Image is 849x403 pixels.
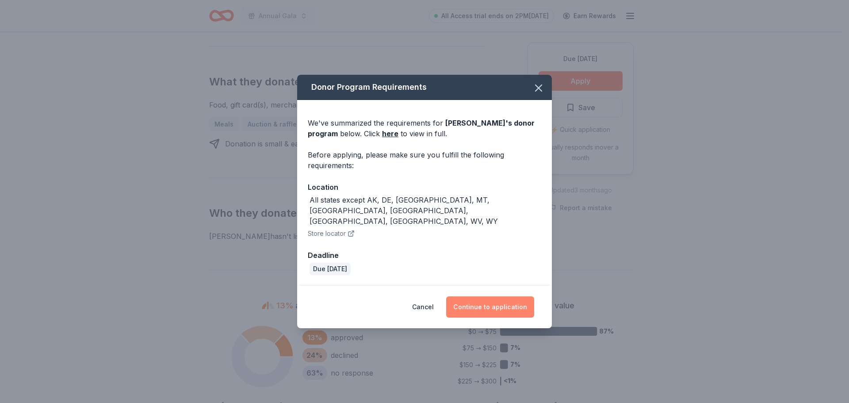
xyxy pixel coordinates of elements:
div: Before applying, please make sure you fulfill the following requirements: [308,150,541,171]
div: Location [308,181,541,193]
div: Donor Program Requirements [297,75,552,100]
button: Continue to application [446,296,534,318]
div: We've summarized the requirements for below. Click to view in full. [308,118,541,139]
a: here [382,128,398,139]
div: Deadline [308,249,541,261]
div: Due [DATE] [310,263,351,275]
button: Store locator [308,228,355,239]
button: Cancel [412,296,434,318]
div: All states except AK, DE, [GEOGRAPHIC_DATA], MT, [GEOGRAPHIC_DATA], [GEOGRAPHIC_DATA], [GEOGRAPHI... [310,195,541,226]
